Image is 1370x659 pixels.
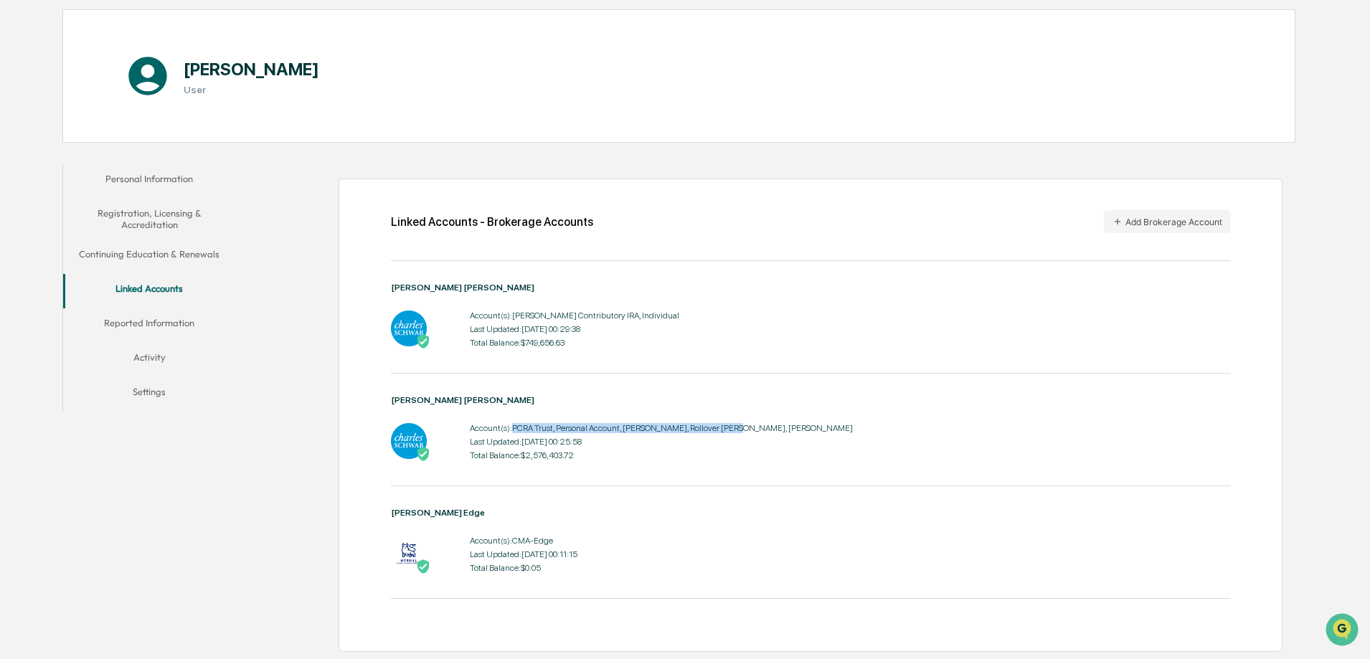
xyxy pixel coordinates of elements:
div: [PERSON_NAME] Edge [391,508,1231,518]
img: Merrill Edge - Active [391,536,427,572]
h3: User [184,84,319,95]
img: 1746055101610-c473b297-6a78-478c-a979-82029cc54cd1 [14,110,40,136]
span: Pylon [143,243,174,254]
span: Attestations [118,181,178,195]
div: secondary tabs example [63,164,235,412]
a: 🗄️Attestations [98,175,184,201]
button: Add Brokerage Account [1104,210,1231,233]
button: Linked Accounts [63,274,235,308]
iframe: Open customer support [1324,612,1363,650]
button: Settings [63,377,235,412]
div: 🗄️ [104,182,115,194]
div: Total Balance: $749,656.63 [470,338,679,348]
button: Personal Information [63,164,235,199]
a: 🔎Data Lookup [9,202,96,228]
div: [PERSON_NAME] [PERSON_NAME] [391,283,1231,293]
a: Powered byPylon [101,242,174,254]
span: Preclearance [29,181,93,195]
img: Active [416,334,430,349]
div: Total Balance: $0.05 [470,563,577,573]
span: Data Lookup [29,208,90,222]
button: Registration, Licensing & Accreditation [63,199,235,240]
div: [PERSON_NAME] [PERSON_NAME] [391,395,1231,405]
p: How can we help? [14,30,261,53]
img: Charles Schwab - Active [391,310,427,346]
div: Last Updated: [DATE] 00:11:15 [470,549,577,559]
button: Continuing Education & Renewals [63,240,235,274]
div: Start new chat [49,110,235,124]
img: Active [416,447,430,461]
div: Account(s): PCRA Trust, Personal Account, [PERSON_NAME], Rollover [PERSON_NAME], [PERSON_NAME] [470,423,853,433]
button: Start new chat [244,114,261,131]
div: 🔎 [14,209,26,221]
button: Activity [63,343,235,377]
div: Account(s): [PERSON_NAME] Contributory IRA, Individual [470,310,679,321]
a: 🖐️Preclearance [9,175,98,201]
div: Linked Accounts - Brokerage Accounts [391,215,593,229]
div: Last Updated: [DATE] 00:29:38 [470,324,679,334]
div: Total Balance: $2,576,403.72 [470,450,853,460]
h1: [PERSON_NAME] [184,59,319,80]
div: 🖐️ [14,182,26,194]
img: Active [416,559,430,574]
div: We're offline, we'll be back soon [49,124,187,136]
div: Last Updated: [DATE] 00:25:58 [470,437,853,447]
div: Account(s): CMA-Edge [470,536,577,546]
img: Charles Schwab - Active [391,423,427,459]
button: Reported Information [63,308,235,343]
